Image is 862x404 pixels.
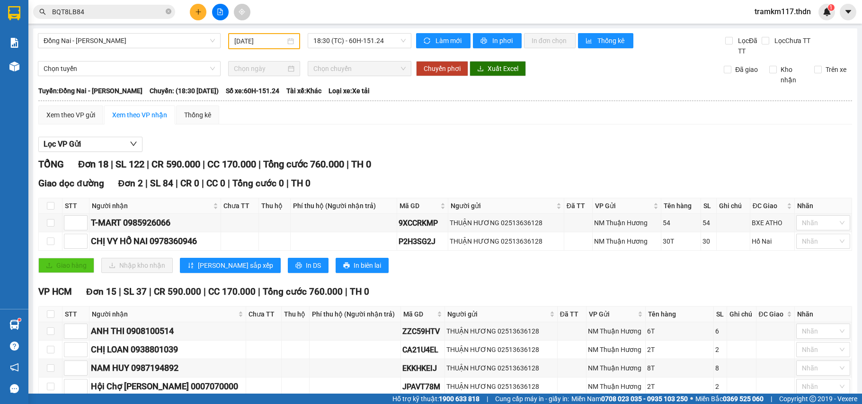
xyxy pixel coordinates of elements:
input: Chọn ngày [234,63,286,74]
span: | [258,286,260,297]
span: | [345,286,347,297]
span: Giao dọc đường [38,178,104,189]
button: sort-ascending[PERSON_NAME] sắp xếp [180,258,281,273]
div: 2T [647,381,712,392]
span: | [119,286,121,297]
span: Người nhận [92,201,211,211]
span: | [228,178,230,189]
span: VP Gửi [595,201,651,211]
span: Thống kê [597,35,626,46]
span: Người nhận [92,309,236,319]
div: 6T [647,326,712,336]
span: VP HCM [38,286,72,297]
td: NM Thuận Hương [587,322,646,341]
button: downloadNhập kho nhận [101,258,173,273]
span: message [10,384,19,393]
span: plus [195,9,202,15]
span: TH 0 [351,158,371,170]
button: In đơn chọn [524,33,576,48]
sup: 1 [828,4,835,11]
td: NM Thuận Hương [587,359,646,378]
div: EKKHKEIJ [402,362,443,374]
span: aim [239,9,245,15]
span: Người gửi [451,201,554,211]
th: Chưa TT [221,198,259,214]
button: printerIn phơi [473,33,522,48]
span: | [771,394,772,404]
span: file-add [217,9,223,15]
div: CA21U4EL [402,344,443,356]
span: copyright [809,395,816,402]
span: CR 590.000 [154,286,201,297]
div: 8 [715,363,725,373]
span: Lọc VP Gửi [44,138,81,150]
span: Đơn 2 [118,178,143,189]
div: T-MART 0985926066 [91,216,219,229]
span: question-circle [10,342,19,351]
div: Thống kê [184,110,211,120]
img: warehouse-icon [9,61,19,71]
td: ZZC59HTV [401,322,445,341]
th: Đã TT [558,307,587,322]
span: Lọc Chưa TT [771,35,812,46]
span: Đơn 18 [78,158,108,170]
button: caret-down [840,4,856,20]
th: SL [714,307,727,322]
td: P2H3SG2J [397,232,448,251]
span: CR 0 [180,178,199,189]
span: [PERSON_NAME] sắp xếp [198,260,273,271]
button: file-add [212,4,229,20]
div: 8T [647,363,712,373]
span: Mã GD [403,309,435,319]
strong: 1900 633 818 [439,395,480,403]
button: plus [190,4,206,20]
img: solution-icon [9,38,19,48]
div: NM Thuận Hương [594,236,659,246]
div: 54 [663,218,699,228]
span: Lọc Đã TT [734,35,762,56]
span: Trên xe [822,64,850,75]
span: TỔNG [38,158,64,170]
strong: 0708 023 035 - 0935 103 250 [601,395,688,403]
span: Tổng cước 760.000 [263,286,343,297]
span: Tổng cước 0 [232,178,284,189]
th: SL [701,198,717,214]
span: sync [424,37,432,45]
span: Chuyến: (18:30 [DATE]) [150,86,219,96]
div: NM Thuận Hương [594,218,659,228]
span: close-circle [166,9,171,14]
td: NM Thuận Hương [593,232,661,251]
span: Chọn tuyến [44,61,215,76]
span: Mã GD [400,201,438,211]
span: In DS [306,260,321,271]
span: SL 37 [124,286,147,297]
img: icon-new-feature [823,8,831,16]
span: | [147,158,149,170]
span: Chọn chuyến [313,61,406,76]
th: STT [62,307,89,322]
td: JPAVT78M [401,378,445,396]
span: bar-chart [586,37,594,45]
div: 54 [702,218,715,228]
span: In biên lai [354,260,381,271]
img: warehouse-icon [9,320,19,330]
span: 18:30 (TC) - 60H-151.24 [313,34,406,48]
div: JPAVT78M [402,381,443,393]
td: NM Thuận Hương [587,378,646,396]
span: Số xe: 60H-151.24 [226,86,279,96]
div: THUẬN HƯƠNG 02513636128 [450,236,562,246]
button: Chuyển phơi [416,61,468,76]
span: Làm mới [435,35,463,46]
span: CR 590.000 [151,158,200,170]
span: | [145,178,148,189]
div: BXE ATHO [752,218,793,228]
span: Loại xe: Xe tải [329,86,370,96]
span: ĐC Giao [759,309,785,319]
button: Lọc VP Gửi [38,137,142,152]
span: CC 170.000 [208,286,256,297]
span: printer [480,37,489,45]
div: 6 [715,326,725,336]
th: STT [62,198,89,214]
span: VP Gửi [589,309,636,319]
td: EKKHKEIJ [401,359,445,378]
